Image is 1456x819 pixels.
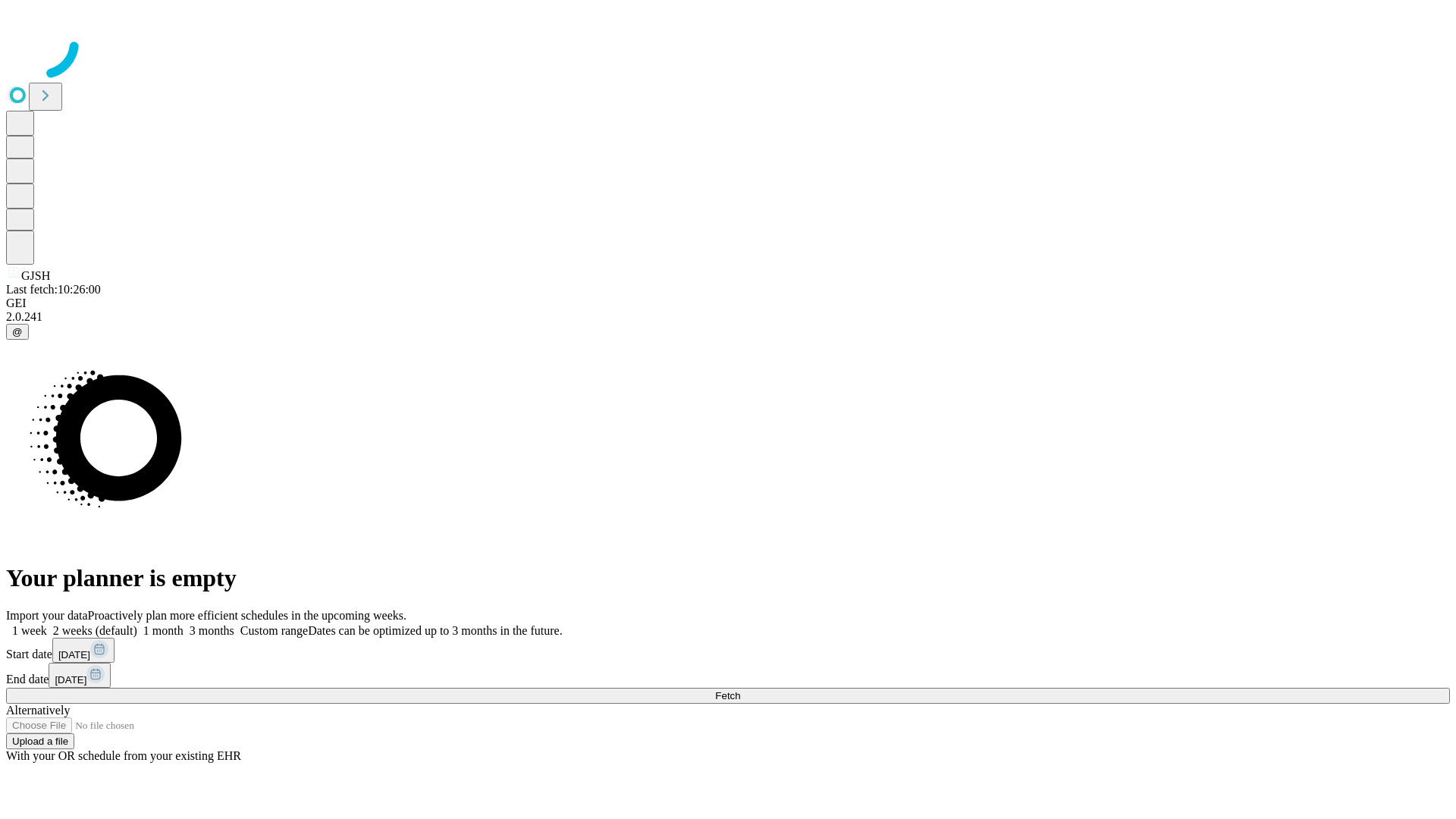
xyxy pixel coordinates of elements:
[6,297,1450,310] div: GEI
[52,638,115,663] button: [DATE]
[88,609,406,622] span: Proactively plan more efficient schedules in the upcoming weeks.
[53,624,137,637] span: 2 weeks (default)
[6,733,74,749] button: Upload a file
[6,688,1450,704] button: Fetch
[308,624,562,637] span: Dates can be optimized up to 3 months in the future.
[12,326,23,337] span: @
[6,749,241,762] span: With your OR schedule from your existing EHR
[6,704,70,717] span: Alternatively
[715,690,740,701] span: Fetch
[58,649,90,661] span: [DATE]
[6,663,1450,688] div: End date
[6,310,1450,324] div: 2.0.241
[6,564,1450,592] h1: Your planner is empty
[6,324,29,340] button: @
[6,638,1450,663] div: Start date
[6,609,88,622] span: Import your data
[21,269,50,282] span: GJSH
[6,283,101,296] span: Last fetch: 10:26:00
[190,624,234,637] span: 3 months
[143,624,184,637] span: 1 month
[12,624,47,637] span: 1 week
[240,624,308,637] span: Custom range
[49,663,111,688] button: [DATE]
[55,674,86,686] span: [DATE]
